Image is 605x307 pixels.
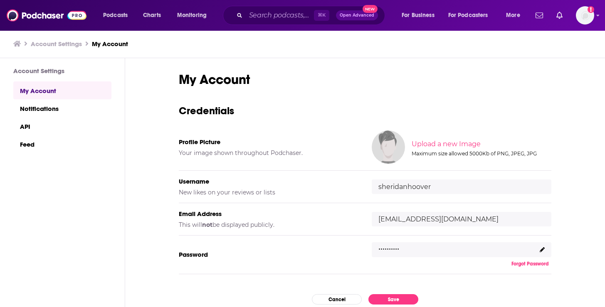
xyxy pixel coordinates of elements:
a: Show notifications dropdown [553,8,566,22]
span: Logged in as sheridanhoover [576,6,594,25]
a: Feed [13,135,111,153]
div: Search podcasts, credits, & more... [231,6,393,25]
span: More [506,10,520,21]
h5: Your image shown throughout Podchaser. [179,149,358,157]
img: Podchaser - Follow, Share and Rate Podcasts [7,7,86,23]
p: .......... [378,240,399,252]
button: Save [368,294,418,305]
button: open menu [396,9,445,22]
button: Open AdvancedNew [336,10,378,20]
button: open menu [171,9,217,22]
h5: Profile Picture [179,138,358,146]
span: Podcasts [103,10,128,21]
span: For Business [402,10,435,21]
button: open menu [443,9,500,22]
input: email [372,212,551,226]
a: My Account [13,81,111,99]
button: Forgot Password [509,260,551,267]
button: open menu [500,9,531,22]
h5: This will be displayed publicly. [179,221,358,228]
img: User Profile [576,6,594,25]
h3: Account Settings [13,67,111,75]
button: Show profile menu [576,6,594,25]
a: Show notifications dropdown [532,8,546,22]
h5: Email Address [179,210,358,218]
input: username [372,179,551,194]
span: Open Advanced [340,13,374,17]
img: Your profile image [372,130,405,164]
span: New [363,5,378,13]
a: My Account [92,40,128,48]
a: API [13,117,111,135]
button: Cancel [312,294,362,305]
span: Charts [143,10,161,21]
a: Account Settings [31,40,82,48]
div: Maximum size allowed 5000Kb of PNG, JPEG, JPG [412,150,550,157]
b: not [202,221,212,228]
span: ⌘ K [314,10,329,21]
h5: Password [179,251,358,258]
h1: My Account [179,71,551,88]
h5: Username [179,177,358,185]
h5: New likes on your reviews or lists [179,189,358,196]
h3: Credentials [179,104,551,117]
a: Charts [138,9,166,22]
input: Search podcasts, credits, & more... [246,9,314,22]
svg: Add a profile image [588,6,594,13]
span: For Podcasters [448,10,488,21]
a: Notifications [13,99,111,117]
span: Monitoring [177,10,207,21]
button: open menu [97,9,138,22]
